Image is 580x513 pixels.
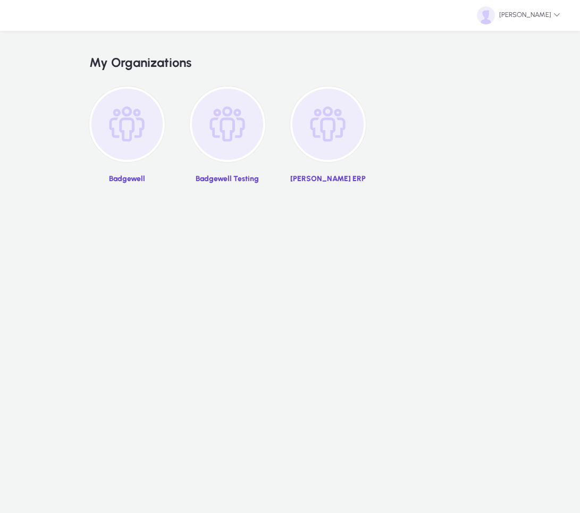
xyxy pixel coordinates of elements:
a: Badgewell [89,87,165,191]
img: organization-placeholder.png [190,87,265,162]
span: [PERSON_NAME] [477,6,560,24]
img: default-user.png [477,6,495,24]
img: organization-placeholder.png [89,87,165,162]
h2: My Organizations [89,55,491,71]
p: Badgewell Testing [190,175,265,184]
img: organization-placeholder.png [290,87,366,162]
a: Badgewell Testing [190,87,265,191]
button: [PERSON_NAME] [468,6,569,25]
p: Badgewell [89,175,165,184]
a: [PERSON_NAME] ERP [290,87,366,191]
p: [PERSON_NAME] ERP [290,175,366,184]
